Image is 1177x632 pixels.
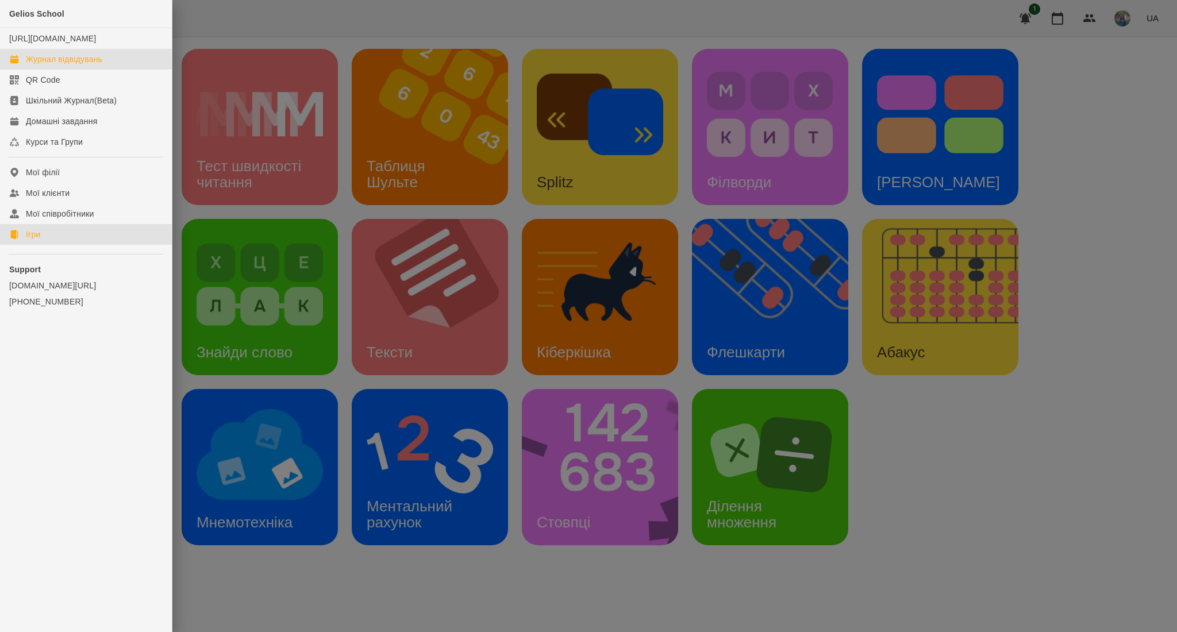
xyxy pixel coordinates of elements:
a: [URL][DOMAIN_NAME] [9,34,96,43]
div: Мої співробітники [26,208,94,219]
div: Домашні завдання [26,115,97,127]
div: Мої філії [26,167,60,178]
div: Мої клієнти [26,187,70,199]
div: Ігри [26,229,40,240]
span: Gelios School [9,9,64,18]
div: Журнал відвідувань [26,53,102,65]
div: Курси та Групи [26,136,83,148]
div: Шкільний Журнал(Beta) [26,95,117,106]
div: QR Code [26,74,60,86]
a: [DOMAIN_NAME][URL] [9,280,163,291]
p: Support [9,264,163,275]
a: [PHONE_NUMBER] [9,296,163,307]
